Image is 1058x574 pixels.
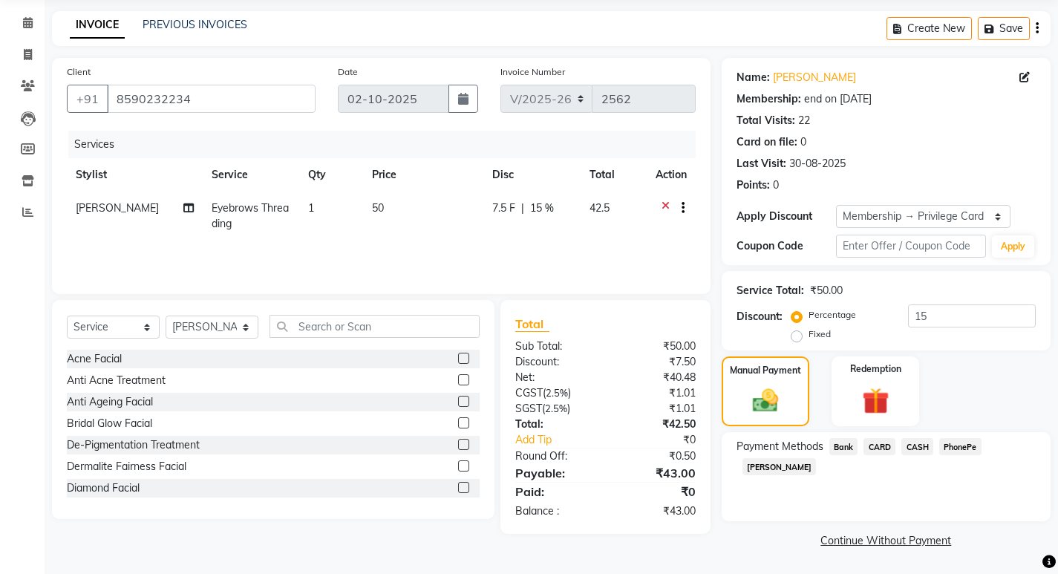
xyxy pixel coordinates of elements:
div: Membership: [737,91,801,107]
span: PhonePe [939,438,982,455]
div: Diamond Facial [67,480,140,496]
th: Service [203,158,299,192]
div: Name: [737,70,770,85]
a: [PERSON_NAME] [773,70,856,85]
th: Price [363,158,483,192]
label: Date [338,65,358,79]
label: Client [67,65,91,79]
a: INVOICE [70,12,125,39]
div: 30-08-2025 [789,156,846,172]
div: Dermalite Fairness Facial [67,459,186,474]
span: CARD [863,438,895,455]
div: ₹1.01 [605,385,706,401]
div: ( ) [504,401,605,417]
div: 0 [773,177,779,193]
div: 0 [800,134,806,150]
a: Add Tip [504,432,622,448]
div: Acne Facial [67,351,122,367]
div: De-Pigmentation Treatment [67,437,200,453]
div: ( ) [504,385,605,401]
label: Fixed [809,327,831,341]
div: ₹0.50 [605,449,706,464]
div: Paid: [504,483,605,500]
a: Continue Without Payment [725,533,1048,549]
span: 50 [372,201,384,215]
div: Coupon Code [737,238,836,254]
a: PREVIOUS INVOICES [143,18,247,31]
span: 1 [308,201,314,215]
div: Bridal Glow Facial [67,416,152,431]
div: Sub Total: [504,339,605,354]
div: Net: [504,370,605,385]
span: Payment Methods [737,439,823,454]
button: Create New [886,17,972,40]
label: Manual Payment [730,364,801,377]
input: Enter Offer / Coupon Code [836,235,986,258]
div: Points: [737,177,770,193]
div: Payable: [504,464,605,482]
div: Services [68,131,707,158]
label: Percentage [809,308,856,322]
label: Redemption [850,362,901,376]
span: CASH [901,438,933,455]
input: Search by Name/Mobile/Email/Code [107,85,316,113]
div: ₹0 [622,432,707,448]
span: Eyebrows Threading [212,201,289,230]
div: Card on file: [737,134,797,150]
button: +91 [67,85,108,113]
div: Total Visits: [737,113,795,128]
span: 7.5 F [492,200,515,216]
div: Apply Discount [737,209,836,224]
label: Invoice Number [500,65,565,79]
div: Anti Acne Treatment [67,373,166,388]
button: Apply [992,235,1034,258]
div: Round Off: [504,449,605,464]
span: | [521,200,524,216]
span: SGST [515,402,542,415]
th: Total [581,158,647,192]
div: Total: [504,417,605,432]
div: Discount: [504,354,605,370]
button: Save [978,17,1030,40]
div: ₹42.50 [605,417,706,432]
div: Service Total: [737,283,804,299]
div: ₹1.01 [605,401,706,417]
div: ₹43.00 [605,464,706,482]
div: 22 [798,113,810,128]
div: ₹43.00 [605,503,706,519]
div: Discount: [737,309,783,324]
div: ₹0 [605,483,706,500]
span: 42.5 [590,201,610,215]
div: ₹50.00 [605,339,706,354]
span: CGST [515,386,543,399]
div: ₹40.48 [605,370,706,385]
th: Stylist [67,158,203,192]
span: [PERSON_NAME] [76,201,159,215]
img: _cash.svg [745,386,786,416]
span: [PERSON_NAME] [742,458,817,475]
span: Bank [829,438,858,455]
div: Balance : [504,503,605,519]
span: 2.5% [545,402,567,414]
span: Total [515,316,549,332]
img: _gift.svg [854,385,898,418]
th: Disc [483,158,581,192]
input: Search or Scan [270,315,480,338]
div: ₹7.50 [605,354,706,370]
th: Qty [299,158,363,192]
span: 15 % [530,200,554,216]
th: Action [647,158,696,192]
span: 2.5% [546,387,568,399]
div: end on [DATE] [804,91,872,107]
div: Last Visit: [737,156,786,172]
div: ₹50.00 [810,283,843,299]
div: Anti Ageing Facial [67,394,153,410]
